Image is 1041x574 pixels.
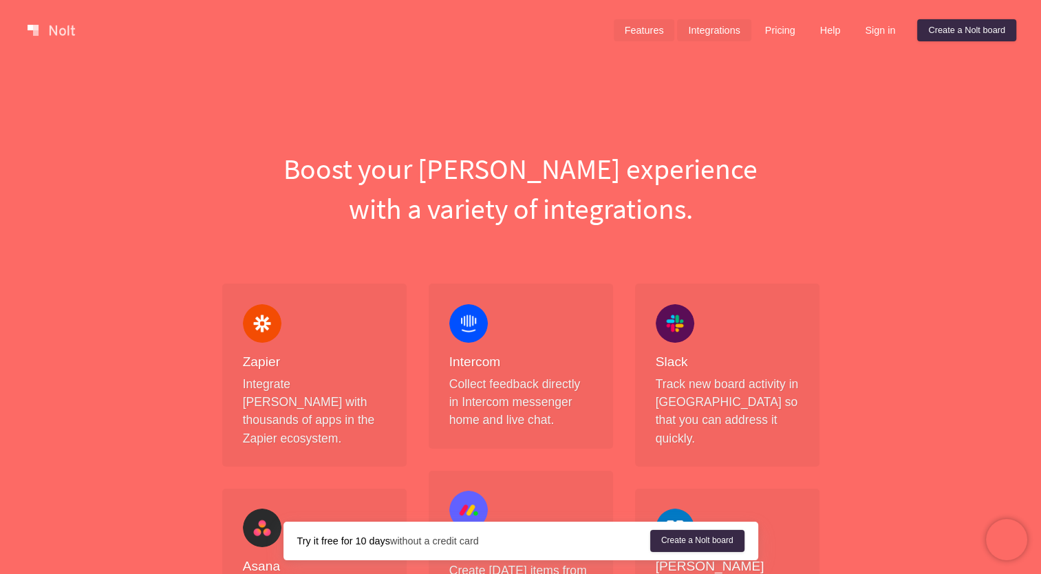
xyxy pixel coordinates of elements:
[650,530,744,552] a: Create a Nolt board
[986,519,1027,560] iframe: Chatra live chat
[917,19,1016,41] a: Create a Nolt board
[449,375,592,429] p: Collect feedback directly in Intercom messenger home and live chat.
[243,375,386,448] p: Integrate [PERSON_NAME] with thousands of apps in the Zapier ecosystem.
[809,19,852,41] a: Help
[677,19,751,41] a: Integrations
[614,19,675,41] a: Features
[656,375,799,448] p: Track new board activity in [GEOGRAPHIC_DATA] so that you can address it quickly.
[297,534,650,548] div: without a credit card
[243,354,386,371] h4: Zapier
[449,354,592,371] h4: Intercom
[854,19,906,41] a: Sign in
[211,149,830,228] h1: Boost your [PERSON_NAME] experience with a variety of integrations.
[297,535,390,546] strong: Try it free for 10 days
[656,354,799,371] h4: Slack
[754,19,806,41] a: Pricing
